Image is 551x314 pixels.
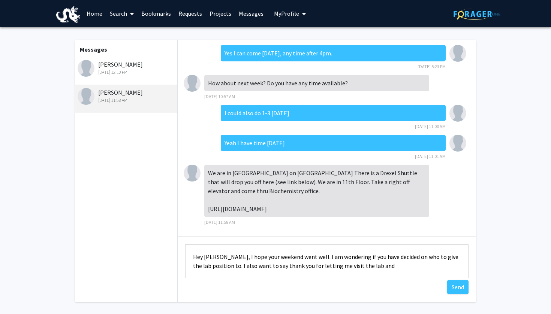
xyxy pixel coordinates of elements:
[138,0,175,27] a: Bookmarks
[447,280,469,294] button: Send
[415,153,446,159] span: [DATE] 11:01 AM
[221,45,446,61] div: Yes I can come [DATE], any time after 4pm.
[221,105,446,121] div: I could also do 1-3 [DATE]
[80,46,107,53] b: Messages
[449,45,466,62] img: Jeslynne Jayady
[235,0,267,27] a: Messages
[415,124,446,129] span: [DATE] 11:00 AM
[185,244,469,278] textarea: Message
[56,6,80,23] img: Drexel University Logo
[449,135,466,152] img: Jeslynne Jayady
[204,94,235,99] span: [DATE] 10:57 AM
[184,75,201,92] img: Mauricio Reginato
[78,88,94,105] img: Mauricio Reginato
[449,105,466,122] img: Jeslynne Jayady
[221,135,446,151] div: Yeah I have time [DATE]
[418,64,446,69] span: [DATE] 5:23 PM
[78,60,94,77] img: Jinjie He
[78,88,175,104] div: [PERSON_NAME]
[204,219,235,225] span: [DATE] 11:58 AM
[106,0,138,27] a: Search
[184,165,201,182] img: Mauricio Reginato
[206,0,235,27] a: Projects
[454,8,500,20] img: ForagerOne Logo
[204,165,429,217] div: We are in [GEOGRAPHIC_DATA] on [GEOGRAPHIC_DATA] There is a Drexel Shuttle that will drop you off...
[204,75,429,91] div: How about next week? Do you have any time available?
[78,69,175,76] div: [DATE] 12:10 PM
[274,10,299,17] span: My Profile
[6,280,32,308] iframe: Chat
[175,0,206,27] a: Requests
[78,60,175,76] div: [PERSON_NAME]
[83,0,106,27] a: Home
[78,97,175,104] div: [DATE] 11:58 AM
